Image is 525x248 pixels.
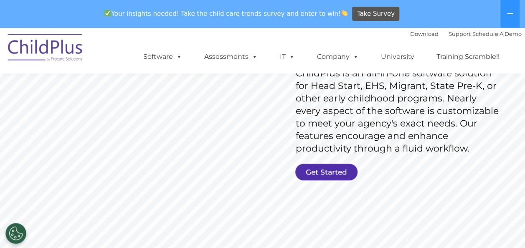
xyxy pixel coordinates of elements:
font: | [410,30,522,37]
img: ChildPlus by Procare Solutions [4,28,87,70]
button: Cookies Settings [5,223,26,244]
a: Company [309,48,367,65]
img: 👏 [341,10,347,16]
a: Take Survey [352,7,399,21]
a: University [373,48,423,65]
a: Download [410,30,439,37]
a: Get Started [295,164,358,180]
a: Training Scramble!! [428,48,508,65]
span: Take Survey [357,7,395,21]
rs-layer: ChildPlus is an all-in-one software solution for Head Start, EHS, Migrant, State Pre-K, or other ... [296,67,503,155]
a: Software [135,48,190,65]
a: Assessments [196,48,266,65]
span: Your insights needed! Take the child care trends survey and enter to win! [101,5,351,22]
img: ✅ [104,10,111,16]
a: IT [271,48,303,65]
a: Schedule A Demo [472,30,522,37]
a: Support [449,30,471,37]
